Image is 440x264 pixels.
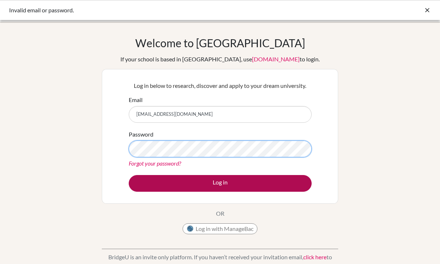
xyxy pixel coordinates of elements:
div: Invalid email or password. [9,6,322,15]
label: Email [129,96,143,104]
a: click here [303,253,327,260]
p: OR [216,209,224,218]
button: Log in with ManageBac [183,223,257,234]
button: Log in [129,175,312,192]
a: [DOMAIN_NAME] [252,56,300,62]
label: Password [129,130,153,139]
div: If your school is based in [GEOGRAPHIC_DATA], use to login. [120,55,320,64]
a: Forgot your password? [129,160,181,167]
p: Log in below to research, discover and apply to your dream university. [129,81,312,90]
h1: Welcome to [GEOGRAPHIC_DATA] [135,36,305,49]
